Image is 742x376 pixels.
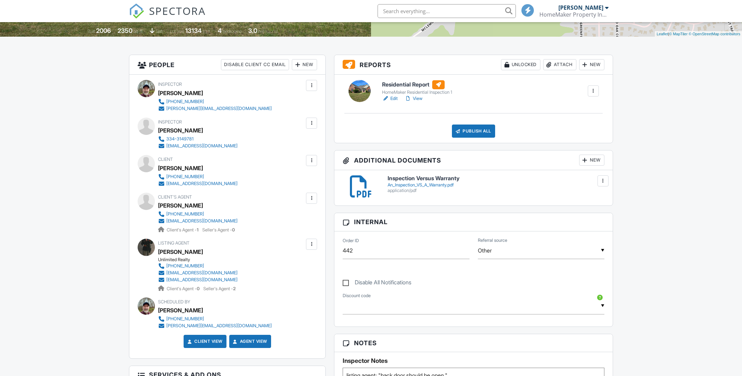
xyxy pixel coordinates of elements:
span: Scheduled By [158,299,190,304]
a: © OpenStreetMap contributors [689,32,740,36]
span: bedrooms [223,29,242,34]
a: View [405,95,423,102]
div: [PERSON_NAME] [158,163,203,173]
h3: Additional Documents [334,150,613,170]
label: Discount code [343,293,371,299]
strong: 0 [232,227,235,232]
div: [PHONE_NUMBER] [166,316,204,322]
span: Listing Agent [158,240,189,246]
div: | [655,31,742,37]
div: [PHONE_NUMBER] [166,211,204,217]
div: New [579,59,604,70]
div: Disable Client CC Email [221,59,289,70]
div: 4 [218,27,222,34]
h3: People [129,55,325,75]
a: SPECTORA [129,9,206,24]
div: [PHONE_NUMBER] [166,263,204,269]
h6: Residential Report [382,80,452,89]
h6: Inspection Versus Warranty [388,175,604,182]
span: sq.ft. [203,29,211,34]
span: Client's Agent - [167,286,201,291]
div: An_Inspection_VS_A_Warranty.pdf [388,182,604,188]
a: [EMAIL_ADDRESS][DOMAIN_NAME] [158,180,238,187]
input: Search everything... [378,4,516,18]
div: Unlocked [501,59,540,70]
a: 334-3149781 [158,136,238,143]
div: 2006 [96,27,111,34]
a: [PHONE_NUMBER] [158,315,272,322]
div: 2350 [118,27,132,34]
a: [PERSON_NAME] [158,247,203,257]
span: Client's Agent - [167,227,200,232]
h3: Internal [334,213,613,231]
div: HomeMaker Residential Inspection 1 [382,90,452,95]
img: The Best Home Inspection Software - Spectora [129,3,144,19]
a: [PERSON_NAME][EMAIL_ADDRESS][DOMAIN_NAME] [158,322,272,329]
a: Client View [186,338,223,345]
div: [EMAIL_ADDRESS][DOMAIN_NAME] [166,181,238,186]
a: [EMAIL_ADDRESS][DOMAIN_NAME] [158,143,238,149]
div: HomeMaker Property Inspections [539,11,609,18]
h3: Reports [334,55,613,75]
strong: 0 [197,286,200,291]
div: New [579,155,604,166]
span: slab [156,29,163,34]
div: 334-3149781 [166,136,194,142]
a: [EMAIL_ADDRESS][DOMAIN_NAME] [158,218,238,224]
span: bathrooms [258,29,278,34]
span: Client's Agent [158,194,192,200]
span: Client [158,157,173,162]
h3: Notes [334,334,613,352]
div: [EMAIL_ADDRESS][DOMAIN_NAME] [166,218,238,224]
div: [PHONE_NUMBER] [166,174,204,180]
a: Agent View [232,338,267,345]
a: [PHONE_NUMBER] [158,263,238,269]
label: Order ID [343,238,359,244]
span: Seller's Agent - [202,227,235,232]
a: Leaflet [657,32,668,36]
div: [PERSON_NAME] [158,125,203,136]
div: 13134 [185,27,202,34]
span: sq. ft. [133,29,143,34]
span: Inspector [158,82,182,87]
div: Publish All [452,125,495,138]
div: Attach [543,59,576,70]
a: [PHONE_NUMBER] [158,173,238,180]
a: [EMAIL_ADDRESS][DOMAIN_NAME] [158,276,238,283]
strong: 2 [233,286,236,291]
strong: 1 [197,227,198,232]
div: [EMAIL_ADDRESS][DOMAIN_NAME] [166,277,238,283]
div: [PHONE_NUMBER] [166,99,204,104]
span: SPECTORA [149,3,206,18]
label: Referral source [478,237,507,244]
div: [PERSON_NAME][EMAIL_ADDRESS][DOMAIN_NAME] [166,106,272,111]
span: Built [87,29,95,34]
span: Lot Size [170,29,184,34]
div: application/pdf [388,188,604,193]
div: [PERSON_NAME] [158,305,203,315]
a: [PERSON_NAME][EMAIL_ADDRESS][DOMAIN_NAME] [158,105,272,112]
a: © MapTiler [669,32,688,36]
label: Disable All Notifications [343,279,411,288]
div: [EMAIL_ADDRESS][DOMAIN_NAME] [166,143,238,149]
a: [PHONE_NUMBER] [158,211,238,218]
span: Seller's Agent - [203,286,236,291]
span: Inspector [158,119,182,125]
a: Edit [382,95,398,102]
a: Inspection Versus Warranty An_Inspection_VS_A_Warranty.pdf application/pdf [388,175,604,193]
h5: Inspector Notes [343,357,604,364]
div: New [292,59,317,70]
a: [PERSON_NAME] [158,200,203,211]
div: [PERSON_NAME] [558,4,603,11]
div: [EMAIL_ADDRESS][DOMAIN_NAME] [166,270,238,276]
div: [PERSON_NAME][EMAIL_ADDRESS][DOMAIN_NAME] [166,323,272,329]
div: [PERSON_NAME] [158,88,203,98]
a: [PHONE_NUMBER] [158,98,272,105]
a: [EMAIL_ADDRESS][DOMAIN_NAME] [158,269,238,276]
div: Unlimited Realty [158,257,243,263]
div: 3.0 [248,27,257,34]
a: Residential Report HomeMaker Residential Inspection 1 [382,80,452,95]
